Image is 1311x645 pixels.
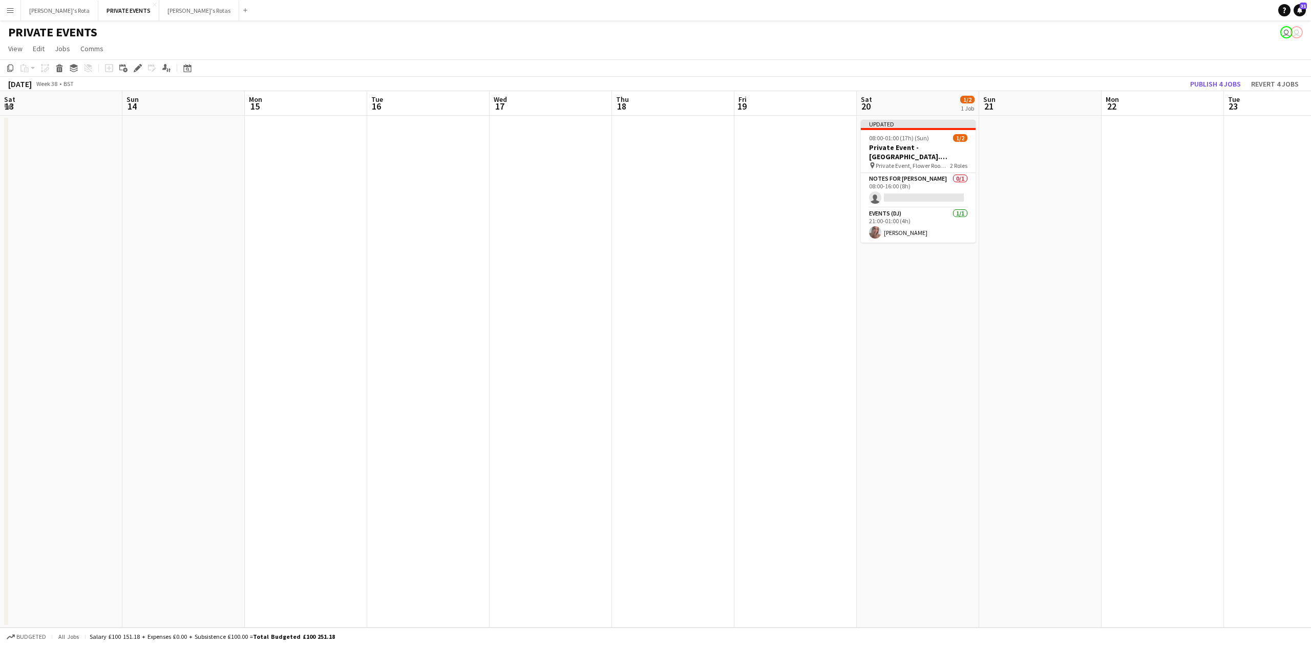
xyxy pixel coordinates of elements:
a: View [4,42,27,55]
button: Budgeted [5,631,48,642]
span: Mon [249,95,262,104]
app-user-avatar: Katie Farrow [1291,26,1303,38]
button: [PERSON_NAME]'s Rota [21,1,98,20]
h3: Private Event - [GEOGRAPHIC_DATA]. [PERSON_NAME]'s [861,143,976,161]
span: View [8,44,23,53]
span: 31 [1300,3,1307,9]
span: Fri [738,95,747,104]
span: Mon [1106,95,1119,104]
span: Total Budgeted £100 251.18 [253,633,335,640]
app-user-avatar: Victoria Goodsell [1280,26,1293,38]
span: 23 [1227,100,1240,112]
app-card-role: Events (DJ)1/121:00-01:00 (4h)[PERSON_NAME] [861,208,976,243]
span: Sat [4,95,15,104]
span: 20 [859,100,872,112]
span: 19 [737,100,747,112]
span: 18 [615,100,629,112]
span: 13 [3,100,15,112]
span: 17 [492,100,507,112]
div: BST [64,80,74,88]
h1: PRIVATE EVENTS [8,25,97,40]
span: Budgeted [16,633,46,640]
a: Jobs [51,42,74,55]
span: Sun [126,95,139,104]
span: 1/2 [953,134,967,142]
button: PRIVATE EVENTS [98,1,159,20]
a: 31 [1294,4,1306,16]
span: Tue [371,95,383,104]
button: [PERSON_NAME]'s Rotas [159,1,239,20]
span: 08:00-01:00 (17h) (Sun) [869,134,929,142]
app-job-card: Updated08:00-01:00 (17h) (Sun)1/2Private Event - [GEOGRAPHIC_DATA]. [PERSON_NAME]'s Private Event... [861,120,976,243]
app-card-role: Notes for [PERSON_NAME]0/108:00-16:00 (8h) [861,173,976,208]
span: Thu [616,95,629,104]
span: Week 38 [34,80,59,88]
span: Sun [983,95,996,104]
span: All jobs [56,633,81,640]
span: Wed [494,95,507,104]
span: 15 [247,100,262,112]
button: Revert 4 jobs [1247,77,1303,91]
span: 1/2 [960,96,975,103]
span: 14 [125,100,139,112]
span: 16 [370,100,383,112]
div: Salary £100 151.18 + Expenses £0.00 + Subsistence £100.00 = [90,633,335,640]
a: Comms [76,42,108,55]
a: Edit [29,42,49,55]
button: Publish 4 jobs [1186,77,1245,91]
span: Comms [80,44,103,53]
span: Jobs [55,44,70,53]
span: Edit [33,44,45,53]
span: Private Event, Flower Room - [PERSON_NAME]'s [876,162,950,169]
div: Updated [861,120,976,128]
span: Tue [1228,95,1240,104]
span: 22 [1104,100,1119,112]
span: Sat [861,95,872,104]
span: 2 Roles [950,162,967,169]
span: 21 [982,100,996,112]
div: 1 Job [961,104,974,112]
div: [DATE] [8,79,32,89]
